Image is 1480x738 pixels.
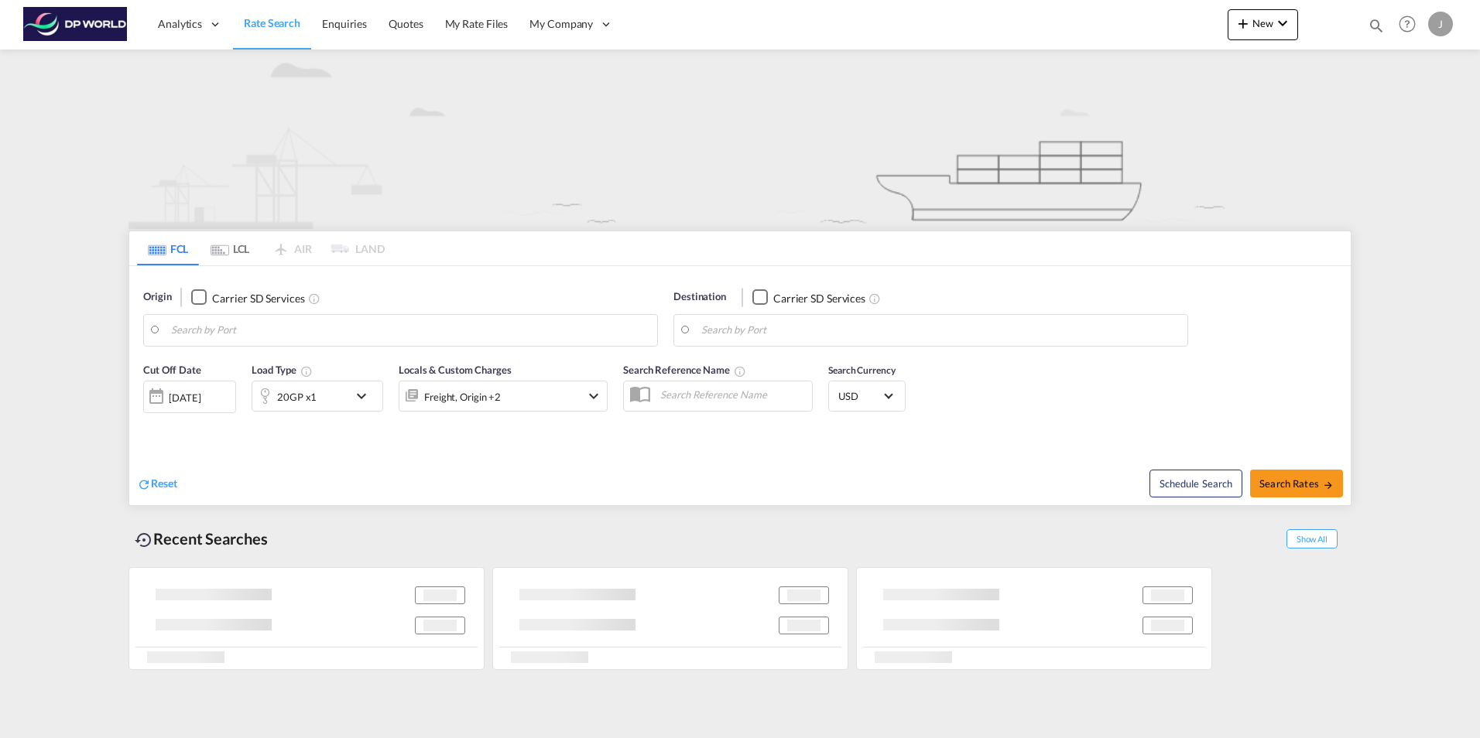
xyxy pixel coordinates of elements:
[151,477,177,490] span: Reset
[143,380,236,412] div: [DATE]
[868,292,881,304] md-icon: Unchecked: Search for CY (Container Yard) services for all selected carriers.Checked : Search for...
[128,521,274,556] div: Recent Searches
[1368,17,1385,34] md-icon: icon-magnify
[244,16,300,29] span: Rate Search
[734,365,746,378] md-icon: Your search will be saved by the below given name
[1259,477,1334,490] span: Search Rates
[773,290,865,306] div: Carrier SD Services
[1234,17,1292,29] span: New
[137,476,177,493] div: icon-refreshReset
[171,319,649,342] input: Search by Port
[529,16,593,32] span: My Company
[135,531,153,549] md-icon: icon-backup-restore
[1273,14,1292,32] md-icon: icon-chevron-down
[1228,9,1298,40] button: icon-plus 400-fgNewicon-chevron-down
[1368,17,1385,40] div: icon-magnify
[158,16,202,32] span: Analytics
[252,364,313,376] span: Load Type
[143,364,201,376] span: Cut Off Date
[212,290,304,306] div: Carrier SD Services
[424,385,501,407] div: Freight Origin Destination Dock Stuffing
[23,7,128,42] img: c08ca190194411f088ed0f3ba295208c.png
[252,381,383,412] div: 20GP x1icon-chevron-down
[673,289,726,305] span: Destination
[308,292,320,304] md-icon: Unchecked: Search for CY (Container Yard) services for all selected carriers.Checked : Search for...
[277,385,317,407] div: 20GP x1
[653,383,812,406] input: Search Reference Name
[1428,12,1453,36] div: J
[701,319,1180,342] input: Search by Port
[128,50,1352,229] img: new-FCL.png
[1250,470,1343,497] button: Search Ratesicon-arrow-right
[143,411,155,432] md-datepicker: Select
[584,386,603,405] md-icon: icon-chevron-down
[1394,11,1420,37] span: Help
[399,364,512,376] span: Locals & Custom Charges
[199,231,261,265] md-tab-item: LCL
[191,289,304,306] md-checkbox: Checkbox No Ink
[322,17,367,30] span: Enquiries
[445,17,509,30] span: My Rate Files
[752,289,865,306] md-checkbox: Checkbox No Ink
[129,266,1351,505] div: Origin Checkbox No InkUnchecked: Search for CY (Container Yard) services for all selected carrier...
[389,17,423,30] span: Quotes
[1394,11,1428,39] div: Help
[352,387,379,405] md-icon: icon-chevron-down
[399,380,608,411] div: Freight Origin Destination Dock Stuffingicon-chevron-down
[137,477,151,490] md-icon: icon-refresh
[1234,14,1252,32] md-icon: icon-plus 400-fg
[1323,479,1334,490] md-icon: icon-arrow-right
[828,364,896,376] span: Search Currency
[1149,470,1242,497] button: Note: By default Schedule search will only considerorigin ports, destination ports and cut off da...
[169,390,200,404] div: [DATE]
[300,365,313,378] md-icon: Select multiple loads to view rates
[1286,529,1338,548] span: Show All
[137,231,385,265] md-pagination-wrapper: Use the left and right arrow keys to navigate between tabs
[837,384,897,407] md-select: Select Currency: $ USDUnited States Dollar
[137,231,199,265] md-tab-item: FCL
[143,289,171,305] span: Origin
[623,364,746,376] span: Search Reference Name
[838,389,882,403] span: USD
